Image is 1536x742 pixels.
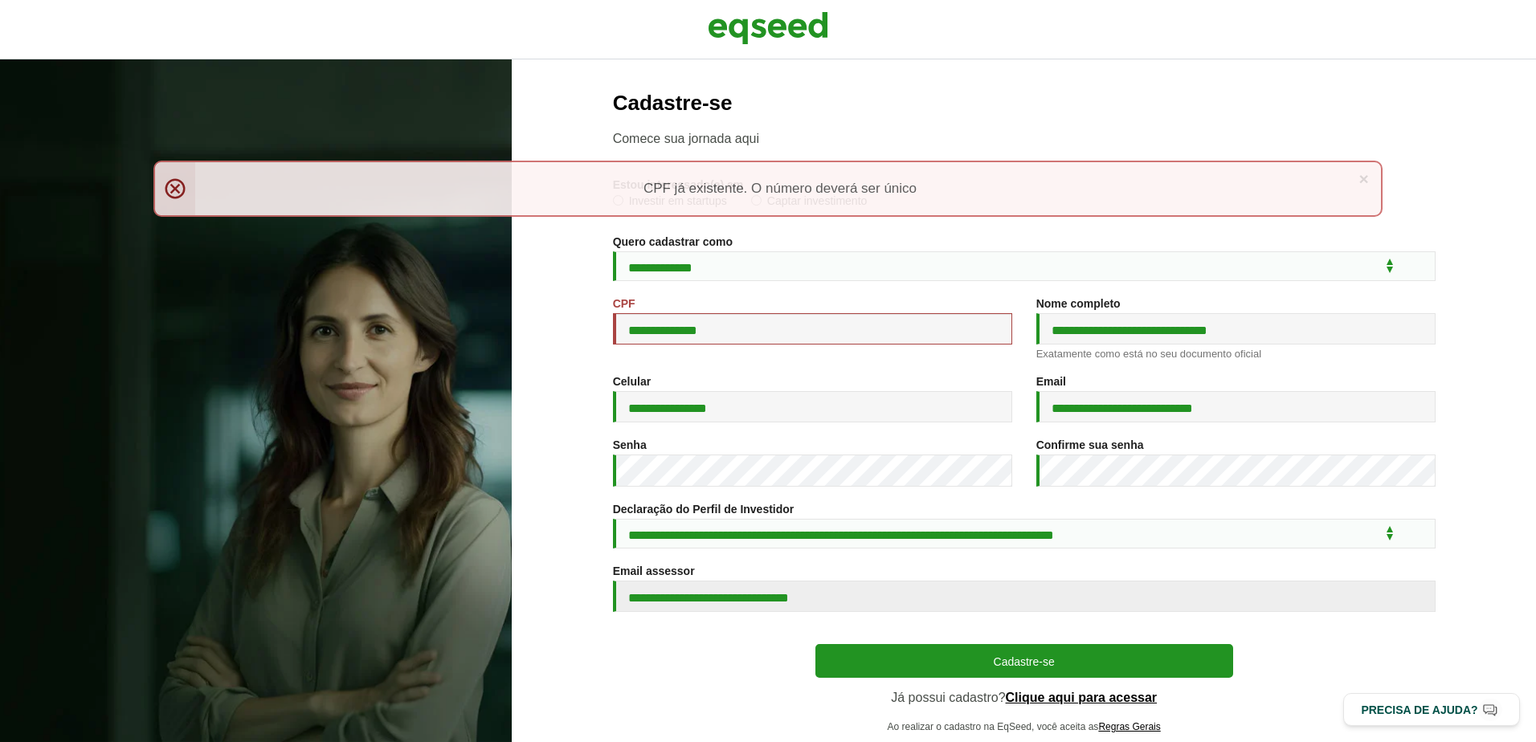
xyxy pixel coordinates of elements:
[613,298,635,309] label: CPF
[613,376,651,387] label: Celular
[815,690,1233,705] p: Já possui cadastro?
[613,92,1436,115] h2: Cadastre-se
[613,439,647,450] label: Senha
[613,503,795,515] label: Declaração do Perfil de Investidor
[1036,439,1144,450] label: Confirme sua senha
[1359,170,1369,187] a: ×
[815,644,1233,678] button: Cadastre-se
[1036,349,1436,359] div: Exatamente como está no seu documento oficial
[613,131,1436,146] p: Comece sua jornada aqui
[153,161,1383,217] div: CPF já existente. O número deverá ser único
[1036,376,1066,387] label: Email
[815,721,1233,732] p: Ao realizar o cadastro na EqSeed, você aceita as
[1098,722,1160,732] a: Regras Gerais
[1036,298,1121,309] label: Nome completo
[613,236,733,247] label: Quero cadastrar como
[613,565,695,577] label: Email assessor
[708,8,828,48] img: EqSeed Logo
[1006,691,1158,704] a: Clique aqui para acessar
